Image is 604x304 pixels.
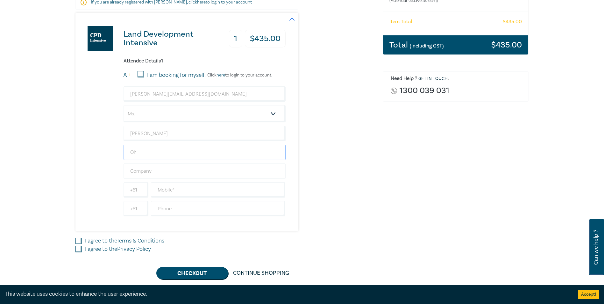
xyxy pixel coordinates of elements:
input: Company [124,163,286,179]
input: +61 [124,201,148,216]
h6: $ 435.00 [503,19,522,25]
label: I agree to the [85,245,151,253]
h3: Land Development Intensive [124,30,228,47]
a: Privacy Policy [117,245,151,253]
h3: $ 435.00 [245,30,286,47]
img: Land Development Intensive [88,26,113,51]
small: 1 [129,73,130,77]
a: Terms & Conditions [117,237,164,244]
button: Checkout [156,267,228,279]
label: I agree to the [85,237,164,245]
div: This website uses cookies to enhance the user experience. [5,290,568,298]
input: Phone [151,201,286,216]
input: +61 [124,182,148,198]
p: Click to login to your account. [206,73,272,78]
span: Can we help ? [593,223,599,271]
input: Attendee Email* [124,86,286,102]
a: 1300 039 031 [400,86,449,95]
input: First Name* [124,126,286,141]
h3: Total [389,41,444,49]
input: Last Name* [124,145,286,160]
a: here [217,72,225,78]
h3: $ 435.00 [491,41,522,49]
h6: Attendee Details 1 [124,58,286,64]
a: Get in touch [418,76,448,82]
h3: 1 [229,30,242,47]
a: Continue Shopping [228,267,294,279]
input: Mobile* [151,182,286,198]
small: (Including GST) [410,43,444,49]
label: I am booking for myself. [147,71,206,79]
h6: Need Help ? . [391,76,524,82]
button: Accept cookies [578,290,599,299]
h6: Item Total [389,19,412,25]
